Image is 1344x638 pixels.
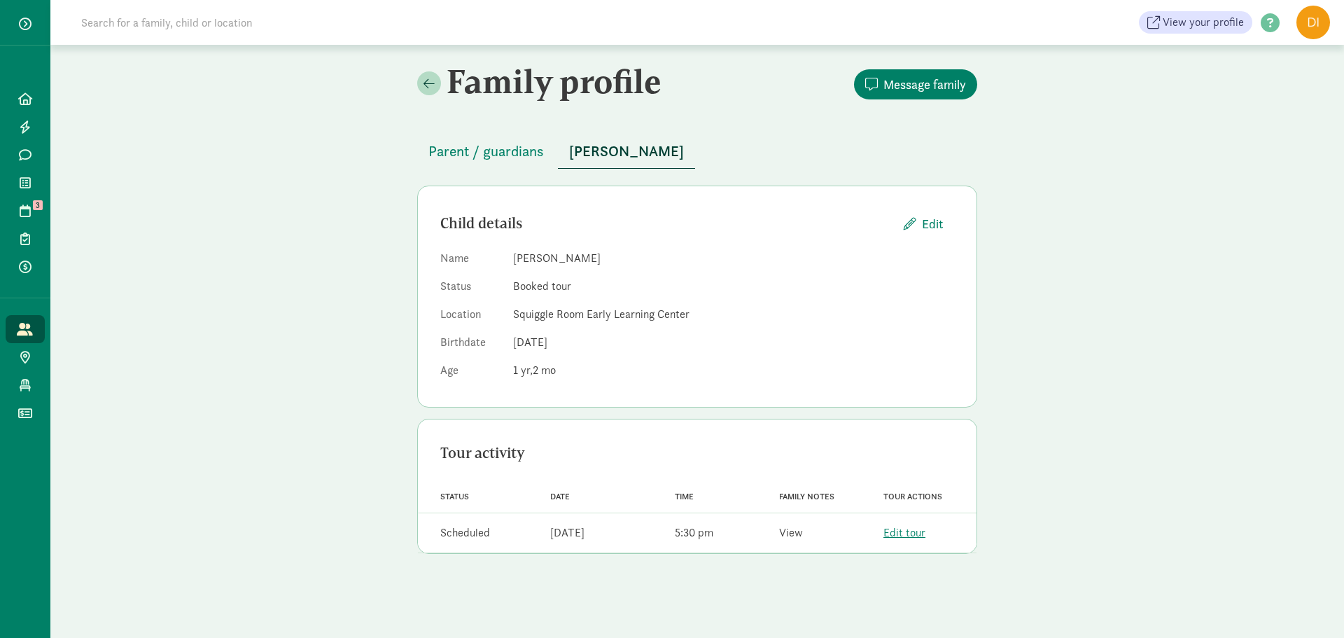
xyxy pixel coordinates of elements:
span: Status [440,492,469,501]
span: Time [675,492,694,501]
a: Edit tour [883,525,925,540]
a: Parent / guardians [417,144,555,160]
button: Message family [854,69,977,99]
span: Parent / guardians [428,140,544,162]
span: [DATE] [513,335,547,349]
span: [PERSON_NAME] [569,140,684,162]
dt: Status [440,278,502,300]
h2: Family profile [417,62,694,101]
a: View [779,525,803,540]
div: Scheduled [440,525,490,541]
dt: Birthdate [440,334,502,356]
span: Date [550,492,570,501]
span: 3 [33,200,43,210]
button: Parent / guardians [417,134,555,168]
dd: Booked tour [513,278,954,295]
span: Family notes [779,492,834,501]
span: 2 [533,363,556,377]
a: View your profile [1139,11,1252,34]
div: Tour activity [440,442,954,464]
a: 3 [6,197,45,225]
div: 5:30 pm [675,525,713,541]
span: View your profile [1163,14,1244,31]
span: 1 [513,363,533,377]
dd: Squiggle Room Early Learning Center [513,306,954,323]
dt: Name [440,250,502,272]
div: [DATE] [550,525,584,541]
iframe: Chat Widget [1274,571,1344,638]
button: Edit [892,209,954,239]
div: Child details [440,212,892,235]
button: [PERSON_NAME] [558,134,695,169]
dd: [PERSON_NAME] [513,250,954,267]
a: [PERSON_NAME] [558,144,695,160]
span: Edit [922,214,943,233]
span: Message family [883,75,966,94]
dt: Location [440,306,502,328]
span: Tour actions [883,492,942,501]
dt: Age [440,362,502,384]
input: Search for a family, child or location [73,8,465,36]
